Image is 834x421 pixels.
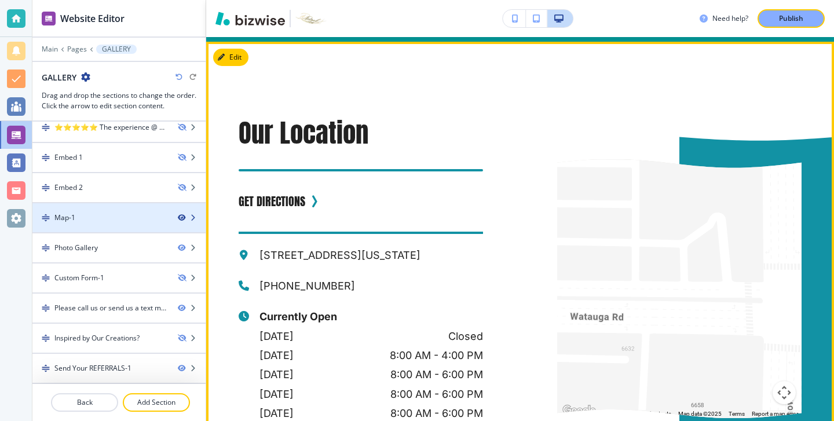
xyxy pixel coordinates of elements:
div: DragPhoto Gallery [32,233,206,262]
div: DragEmbed 1 [32,143,206,172]
h3: Need help? [712,13,748,24]
div: DragInspired by Our Creations? [32,324,206,353]
div: Custom Form-1 [54,273,104,283]
div: DragCustom Form-1 [32,263,206,292]
p: [DATE] [259,385,294,404]
img: Drag [42,334,50,342]
div: DragPlease call us or send us a text message on [PHONE_NUMBER] [32,294,206,323]
div: Embed 1 [54,152,83,163]
p: [DATE] [259,346,294,365]
button: Add Section [123,393,190,412]
div: Send Your REFERRALS-1 [54,363,131,374]
button: Publish [758,9,825,28]
p: [DATE] [259,365,294,384]
div: Map-1 [54,213,75,223]
button: Main [42,45,58,53]
div: Embed 2 [54,182,83,193]
img: Drag [42,123,50,131]
h3: Our Location [239,116,483,151]
button: Back [51,393,118,412]
div: Photo Gallery [54,243,98,253]
h2: Website Editor [60,12,125,25]
a: Report a map error [752,411,798,417]
img: editor icon [42,12,56,25]
button: GALLERY [96,45,137,54]
p: Back [52,397,117,408]
img: Drag [42,244,50,252]
img: Drag [42,364,50,372]
div: Inspired by Our Creations? [54,333,140,343]
img: Drag [42,184,50,192]
h2: GALLERY [42,71,76,83]
p: Currently Open [259,307,483,326]
div: DragMap-1 [32,203,206,232]
p: 8:00 AM - 4:00 PM [390,346,483,365]
p: [PHONE_NUMBER] [259,276,483,295]
p: GALLERY [102,45,131,53]
a: Open this area in Google Maps (opens a new window) [560,403,598,418]
button: Edit [213,49,248,66]
img: Drag [42,214,50,222]
span: Map data ©2025 [678,411,722,417]
p: 8:00 AM - 6:00 PM [390,385,483,404]
button: Keyboard shortcuts [621,410,671,418]
button: Pages [67,45,87,53]
div: Please call us or send us a text message on 817-806-8323 [54,303,169,313]
div: DragSend Your REFERRALS-1 [32,354,206,383]
button: Map camera controls [773,381,796,404]
img: Google [560,403,598,418]
p: 8:00 AM - 6:00 PM [390,365,483,384]
a: Terms (opens in new tab) [729,411,745,417]
div: DragEmbed 2 [32,173,206,202]
a: GET DIRECTIONS [239,190,305,213]
p: [DATE] [259,327,294,346]
p: Closed [448,327,483,346]
p: Publish [779,13,803,24]
h3: Drag and drop the sections to change the order. Click the arrow to edit section content. [42,90,196,111]
div: ⭐⭐⭐⭐⭐ The experience @ D Rock was timely and excellent. I love my crochet passion twist, my styli... [54,122,169,133]
img: Bizwise Logo [215,12,285,25]
img: Drag [42,304,50,312]
p: Add Section [124,397,189,408]
img: Your Logo [295,13,327,24]
div: Drag⭐⭐⭐⭐⭐ The experience @ D Rock was timely and excellent. I love my crochet passion twist, my s... [32,113,206,142]
img: Drag [42,153,50,162]
img: Drag [42,274,50,282]
p: [STREET_ADDRESS][US_STATE] [259,246,483,265]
